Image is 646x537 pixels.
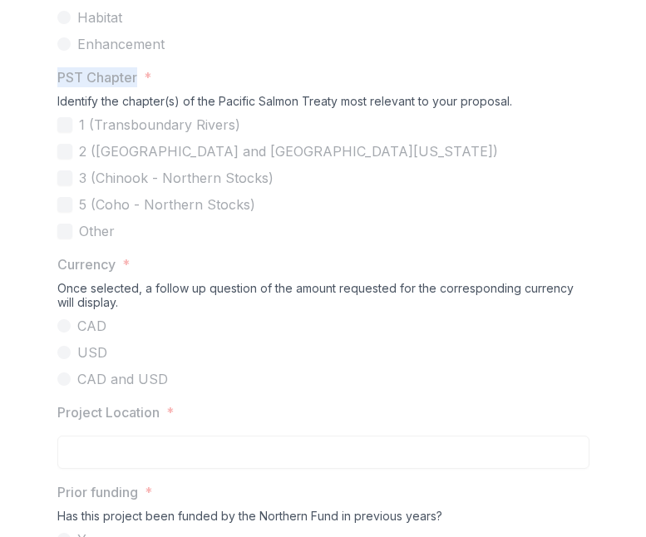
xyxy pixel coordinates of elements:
span: Enhancement [77,34,165,54]
p: Currency [57,254,116,274]
span: CAD and USD [77,369,168,389]
span: CAD [77,316,106,336]
span: 2 ([GEOGRAPHIC_DATA] and [GEOGRAPHIC_DATA][US_STATE]) [79,141,498,161]
p: PST Chapter [57,67,137,87]
span: USD [77,342,107,362]
span: Habitat [77,7,122,27]
p: Project Location [57,402,160,422]
span: Other [79,221,115,241]
div: Identify the chapter(s) of the Pacific Salmon Treaty most relevant to your proposal. [57,94,589,115]
span: 3 (Chinook - Northern Stocks) [79,168,274,188]
span: 1 (Transboundary Rivers) [79,115,240,135]
div: Once selected, a follow up question of the amount requested for the corresponding currency will d... [57,281,589,316]
div: Has this project been funded by the Northern Fund in previous years? [57,509,589,530]
p: Prior funding [57,482,138,502]
span: 5 (Coho - Northern Stocks) [79,195,255,214]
